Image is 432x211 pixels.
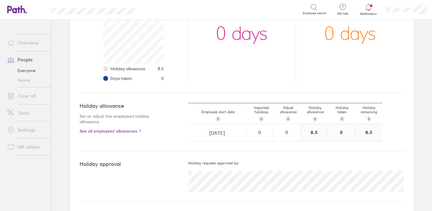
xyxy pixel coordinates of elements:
[368,117,369,121] span: i
[315,117,315,121] span: i
[261,117,262,121] span: i
[80,161,188,167] h4: Holiday approval
[302,103,328,124] div: Holiday allowance
[248,103,275,124] div: Imported holidays
[328,124,355,141] div: 0
[333,12,353,15] span: Get help
[355,124,382,141] div: 8.5
[274,130,300,135] div: 0
[80,114,164,124] p: Set or adjust this employee's holiday allowance.
[188,107,248,124] div: Employee start date
[2,124,51,136] a: Settings
[2,66,51,75] a: Everyone
[2,90,51,102] a: Time off
[359,3,378,16] a: Notifications
[288,117,289,121] span: i
[158,66,164,71] span: 8.5
[218,117,219,121] span: i
[355,103,382,124] div: Holiday remaining
[341,117,342,121] span: i
[359,12,378,16] span: Notifications
[189,124,246,141] input: dd/mm/yyyy
[2,141,51,153] a: HR advice
[216,3,268,64] div: 0 days
[80,129,164,134] a: See all employees' allowances
[324,3,376,64] div: 0 days
[275,103,302,124] div: Adjust allowance
[153,6,168,12] div: Search
[188,161,404,165] h5: Holiday requests approved by:
[2,54,51,66] a: People
[80,103,164,109] h4: Holiday allowance
[301,124,328,141] div: 8.5
[2,75,51,85] a: Teams
[2,107,51,119] a: Tools
[110,76,132,81] span: Days taken
[110,66,145,71] span: Holiday allowance
[161,76,164,81] span: 0
[246,130,273,135] div: 0
[328,103,355,124] div: Holiday taken
[2,37,51,49] a: Overview
[303,12,326,15] span: Employee search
